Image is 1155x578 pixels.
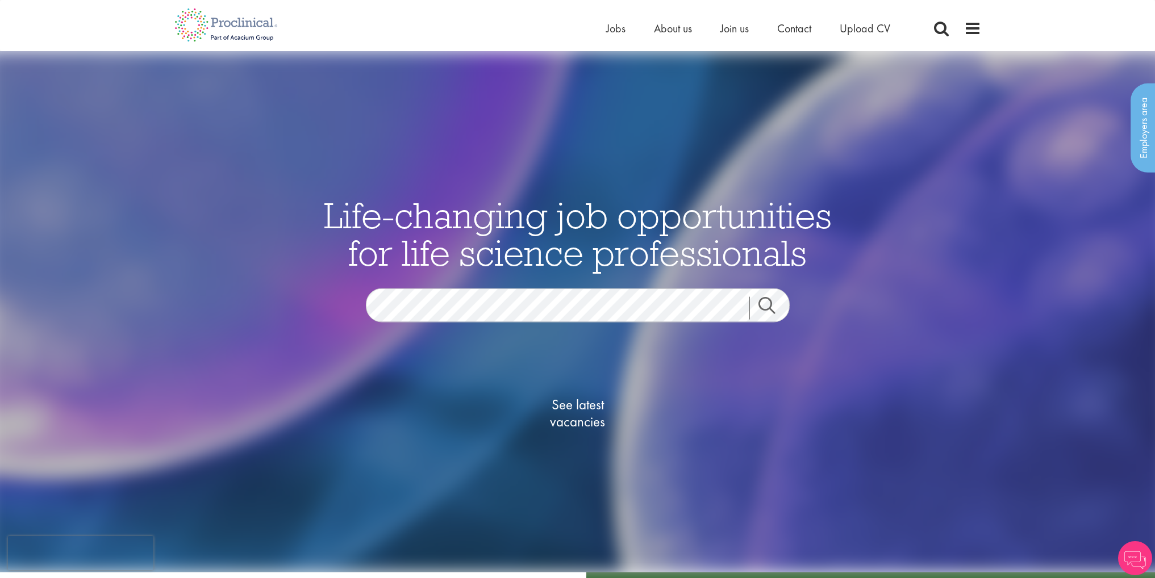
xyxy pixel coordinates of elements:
[324,192,832,275] span: Life-changing job opportunities for life science professionals
[521,396,635,430] span: See latest vacancies
[777,21,811,36] a: Contact
[720,21,749,36] a: Join us
[840,21,890,36] a: Upload CV
[606,21,626,36] a: Jobs
[749,296,798,319] a: Job search submit button
[8,536,153,570] iframe: reCAPTCHA
[654,21,692,36] a: About us
[1118,541,1152,575] img: Chatbot
[521,350,635,475] a: See latestvacancies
